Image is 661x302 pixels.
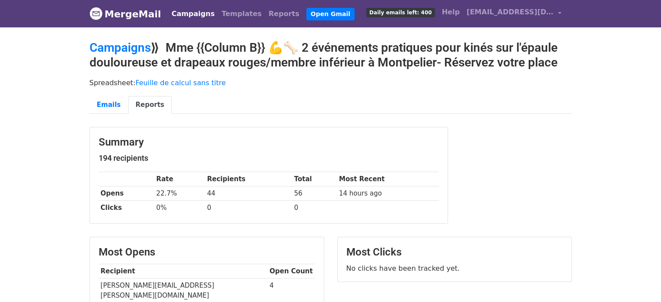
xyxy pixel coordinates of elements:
[154,186,205,201] td: 22.7%
[292,186,337,201] td: 56
[154,172,205,186] th: Rate
[99,136,439,149] h3: Summary
[99,186,154,201] th: Opens
[90,78,572,87] p: Spreadsheet:
[99,264,268,279] th: Recipient
[205,186,292,201] td: 44
[463,3,565,24] a: [EMAIL_ADDRESS][DOMAIN_NAME]
[337,172,438,186] th: Most Recent
[90,40,151,55] a: Campaigns
[306,8,355,20] a: Open Gmail
[128,96,172,114] a: Reports
[292,201,337,215] td: 0
[438,3,463,21] a: Help
[99,201,154,215] th: Clicks
[99,153,439,163] h5: 194 recipients
[265,5,303,23] a: Reports
[90,7,103,20] img: MergeMail logo
[205,201,292,215] td: 0
[467,7,554,17] span: [EMAIL_ADDRESS][DOMAIN_NAME]
[218,5,265,23] a: Templates
[90,5,161,23] a: MergeMail
[363,3,438,21] a: Daily emails left: 400
[346,246,563,259] h3: Most Clicks
[618,260,661,302] iframe: Chat Widget
[366,8,435,17] span: Daily emails left: 400
[168,5,218,23] a: Campaigns
[268,264,315,279] th: Open Count
[136,79,226,87] a: Feuille de calcul sans titre
[618,260,661,302] div: Widget de chat
[90,40,572,70] h2: ⟫ Mme {{Column B}} 💪🦴 2 événements pratiques pour kinés sur l'épaule douloureuse et drapeaux roug...
[346,264,563,273] p: No clicks have been tracked yet.
[154,201,205,215] td: 0%
[337,186,438,201] td: 14 hours ago
[90,96,128,114] a: Emails
[99,246,315,259] h3: Most Opens
[205,172,292,186] th: Recipients
[292,172,337,186] th: Total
